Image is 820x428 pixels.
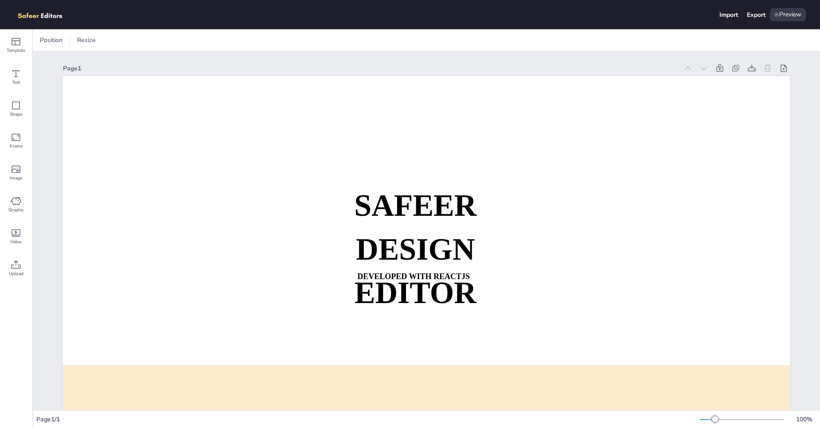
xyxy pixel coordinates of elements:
div: Export [747,11,765,19]
span: Resize [75,36,98,44]
span: Shape [10,111,22,118]
span: Text [12,79,20,86]
strong: DEVELOPED WITH REACTJS [357,272,470,281]
span: Template [7,47,25,54]
div: 100 % [793,415,815,424]
span: Image [10,175,22,182]
img: logo.png [14,8,75,21]
div: Preview [770,8,806,21]
div: Page 1 / 1 [36,415,699,424]
div: Page 1 [63,64,678,73]
span: Graphic [8,206,24,214]
strong: SAFEER [354,189,476,223]
div: Import [719,11,738,19]
span: Video [10,238,22,245]
strong: DESIGN EDITOR [355,232,476,310]
span: Upload [9,270,23,277]
span: Position [38,36,64,44]
span: Frame [10,143,23,150]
